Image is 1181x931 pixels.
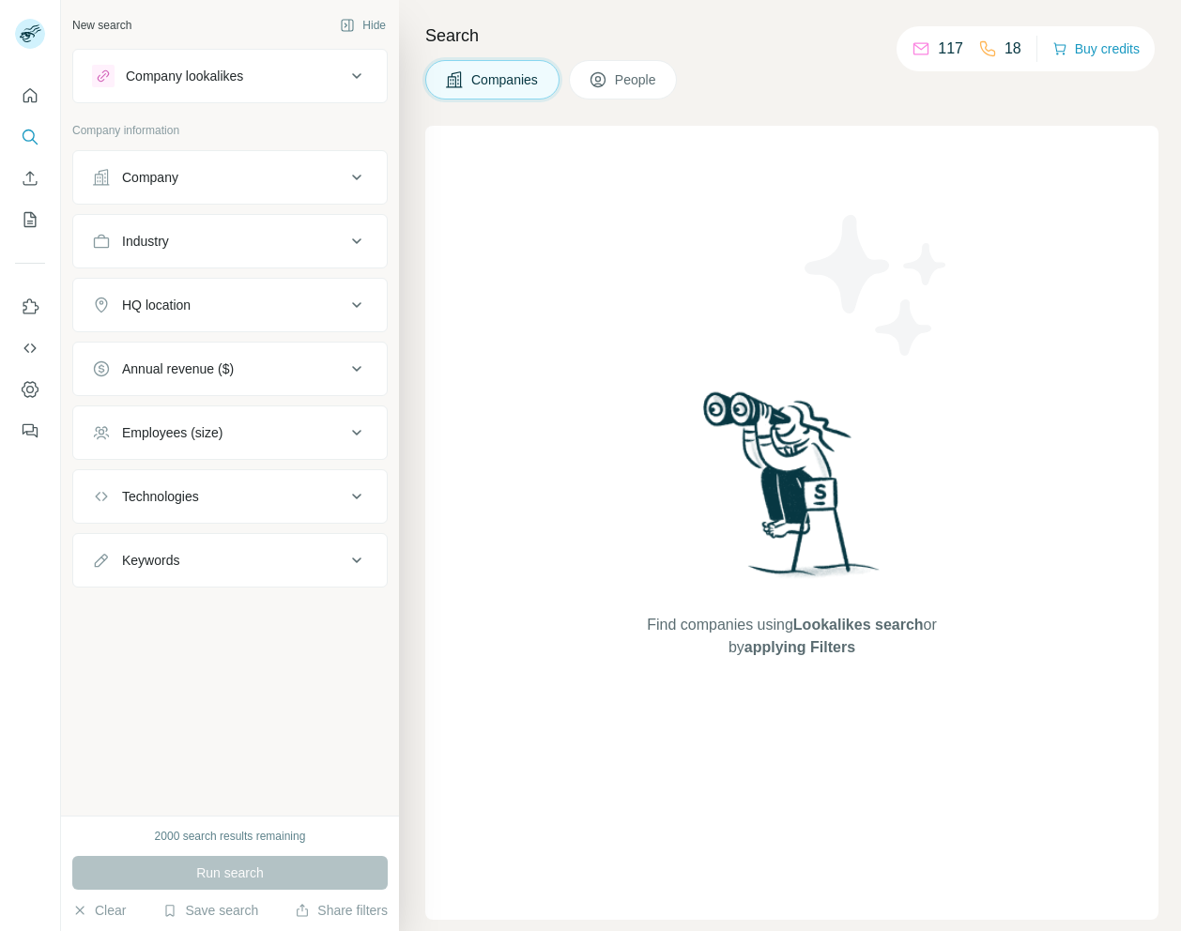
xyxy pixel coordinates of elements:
[122,551,179,570] div: Keywords
[15,120,45,154] button: Search
[1005,38,1021,60] p: 18
[73,219,387,264] button: Industry
[73,282,387,328] button: HQ location
[695,387,890,596] img: Surfe Illustration - Woman searching with binoculars
[122,487,199,506] div: Technologies
[15,414,45,448] button: Feedback
[615,70,658,89] span: People
[122,359,234,378] div: Annual revenue ($)
[938,38,963,60] p: 117
[122,168,178,187] div: Company
[122,296,191,314] div: HQ location
[73,538,387,583] button: Keywords
[1052,36,1140,62] button: Buy credits
[641,614,942,659] span: Find companies using or by
[15,373,45,406] button: Dashboard
[72,901,126,920] button: Clear
[327,11,399,39] button: Hide
[15,290,45,324] button: Use Surfe on LinkedIn
[126,67,243,85] div: Company lookalikes
[15,331,45,365] button: Use Surfe API
[425,23,1158,49] h4: Search
[295,901,388,920] button: Share filters
[73,346,387,391] button: Annual revenue ($)
[72,17,131,34] div: New search
[155,828,306,845] div: 2000 search results remaining
[15,203,45,237] button: My lists
[792,201,961,370] img: Surfe Illustration - Stars
[73,53,387,99] button: Company lookalikes
[72,122,388,139] p: Company information
[122,232,169,251] div: Industry
[73,474,387,519] button: Technologies
[471,70,540,89] span: Companies
[744,639,855,655] span: applying Filters
[793,617,924,633] span: Lookalikes search
[15,79,45,113] button: Quick start
[15,161,45,195] button: Enrich CSV
[122,423,222,442] div: Employees (size)
[73,410,387,455] button: Employees (size)
[73,155,387,200] button: Company
[162,901,258,920] button: Save search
